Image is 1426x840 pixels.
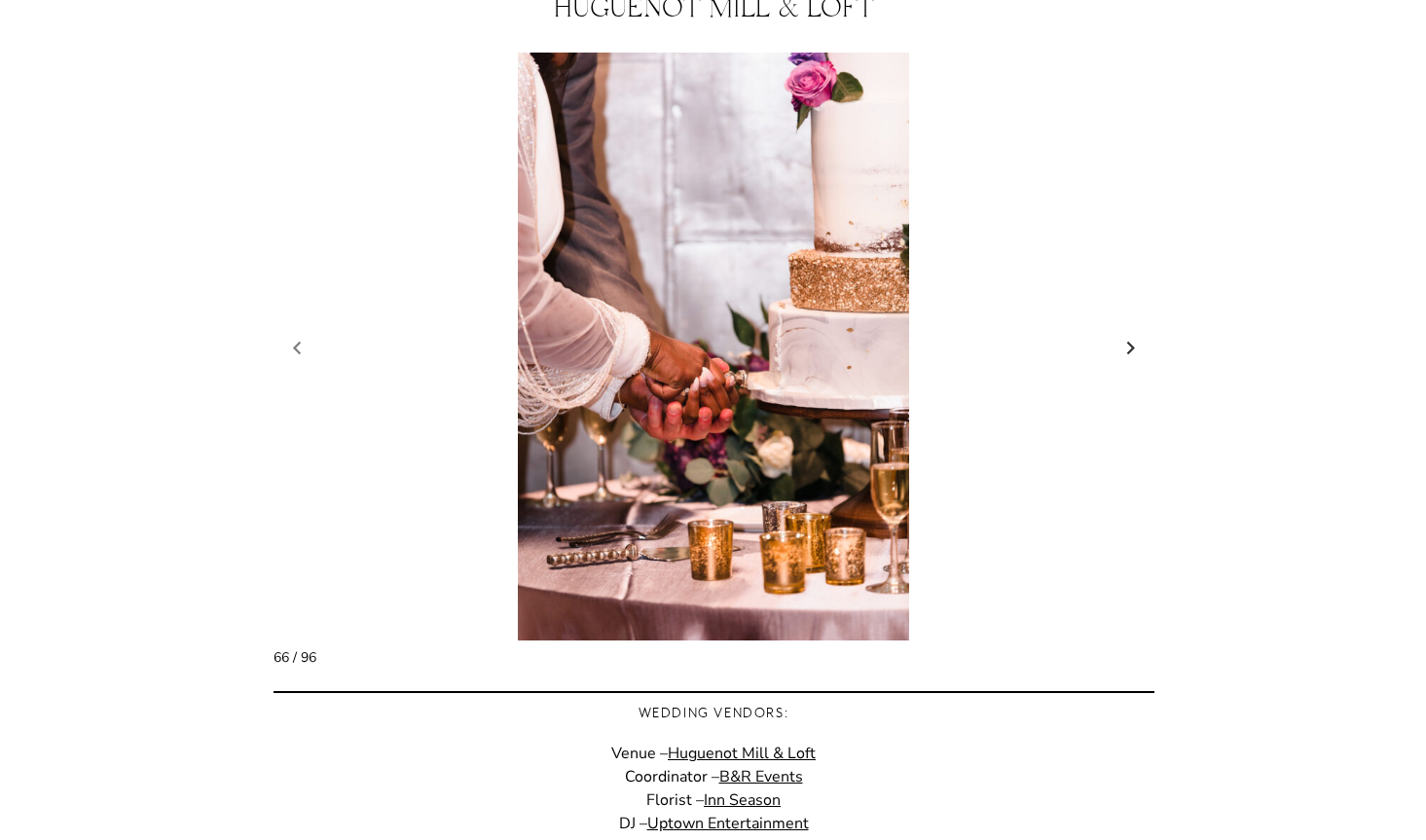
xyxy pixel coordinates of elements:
[274,701,1154,724] h3: Wedding Vendors:
[719,766,803,787] a: B&R Events
[1117,333,1145,362] a: Next slide
[647,813,809,834] a: Uptown Entertainment
[283,333,311,362] a: Previous slide
[704,789,781,811] a: Inn Season
[274,650,1154,666] div: 66 / 96
[274,53,1154,640] li: 67 / 98
[668,743,816,764] a: Huguenot Mill & Loft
